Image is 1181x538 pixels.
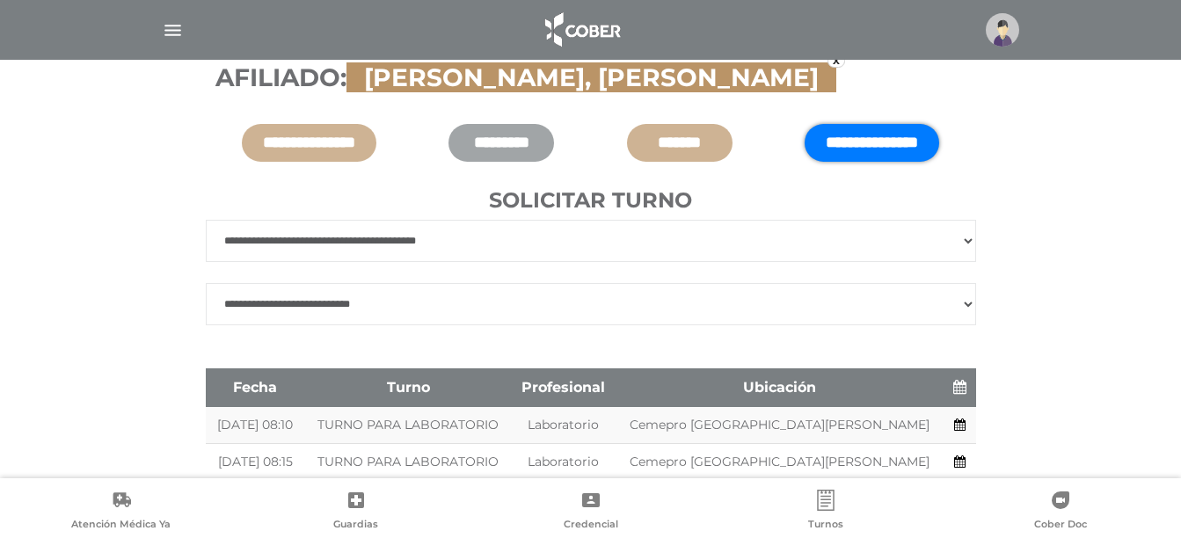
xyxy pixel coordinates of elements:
span: Guardias [333,518,378,534]
span: Credencial [564,518,618,534]
a: Agendar turno [954,454,966,469]
img: Cober_menu-lines-white.svg [162,19,184,41]
th: Profesional [511,368,616,407]
a: Guardias [238,490,473,534]
span: [PERSON_NAME], [PERSON_NAME] [355,62,827,92]
td: Cemepro [GEOGRAPHIC_DATA][PERSON_NAME] [616,444,944,481]
span: Turnos [808,518,843,534]
h4: Solicitar turno [206,188,976,214]
td: [DATE] 08:10 [206,407,306,444]
th: Turno [305,368,511,407]
td: Laboratorio [511,444,616,481]
h3: Afiliado: [215,63,966,93]
td: [DATE] 08:15 [206,444,306,481]
th: Ubicación [616,368,944,407]
a: Credencial [473,490,708,534]
img: profile-placeholder.svg [986,13,1019,47]
th: Fecha [206,368,306,407]
td: TURNO PARA LABORATORIO [305,407,511,444]
a: Cober Doc [943,490,1177,534]
td: Laboratorio [511,407,616,444]
td: TURNO PARA LABORATORIO [305,444,511,481]
td: Cemepro [GEOGRAPHIC_DATA][PERSON_NAME] [616,407,944,444]
a: x [827,55,845,68]
span: Cober Doc [1034,518,1087,534]
a: Turnos [708,490,943,534]
a: Agendar turno [954,417,966,433]
span: Atención Médica Ya [71,518,171,534]
a: Atención Médica Ya [4,490,238,534]
img: logo_cober_home-white.png [536,9,628,51]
